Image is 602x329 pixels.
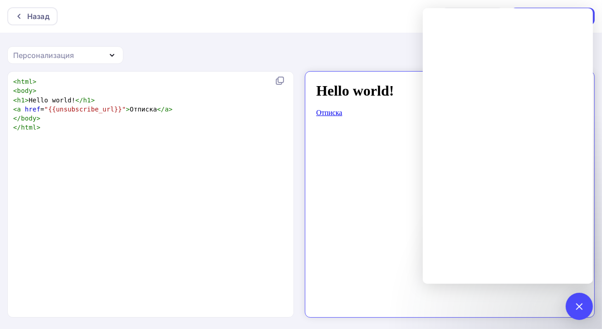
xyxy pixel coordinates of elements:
div: Назад [27,11,49,22]
span: > [169,106,173,113]
h1: Hello world! [4,4,271,20]
span: < [13,106,17,113]
span: </ [13,124,21,131]
span: </ [75,97,83,104]
span: > [126,106,130,113]
button: Персонализация [7,46,123,64]
span: > [36,115,40,122]
div: Персонализация [13,50,74,61]
span: > [91,97,95,104]
span: html [21,124,36,131]
span: a [17,106,21,113]
span: </ [13,115,21,122]
span: Hello world! [13,97,95,104]
span: < [13,78,17,85]
span: h1 [83,97,91,104]
span: > [36,124,40,131]
span: "{{unsubscribe_url}}" [44,106,126,113]
button: Действия [441,8,504,25]
span: > [33,78,37,85]
span: a [165,106,169,113]
span: < [13,97,17,104]
span: > [25,97,29,104]
span: href [25,106,40,113]
span: h1 [17,97,25,104]
span: </ [157,106,165,113]
a: Отписка [4,30,29,38]
span: > [33,87,37,94]
span: = Отписка [13,106,173,113]
span: body [21,115,36,122]
span: < [13,87,17,94]
span: body [17,87,33,94]
span: html [17,78,33,85]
